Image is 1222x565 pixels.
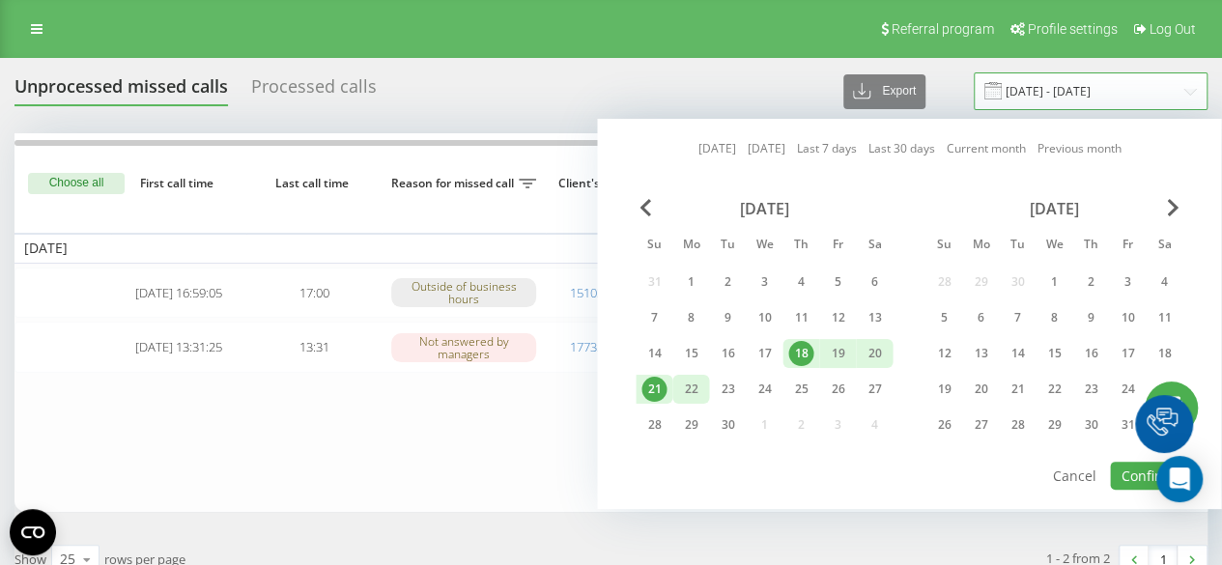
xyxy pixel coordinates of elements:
[825,377,850,402] div: 26
[946,139,1025,157] a: Current month
[968,341,993,366] div: 13
[672,268,709,297] div: Mon Sep 1, 2025
[1072,268,1109,297] div: Thu Oct 2, 2025
[999,339,1036,368] div: Tue Oct 14, 2025
[636,375,672,404] div: Sun Sep 21, 2025
[391,333,536,362] div: Not answered by managers
[1151,269,1177,295] div: 4
[570,284,644,301] a: 15103967226
[925,303,962,332] div: Sun Oct 5, 2025
[1110,462,1182,490] button: Confirm
[636,410,672,439] div: Sun Sep 28, 2025
[1072,410,1109,439] div: Thu Oct 30, 2025
[1005,341,1030,366] div: 14
[555,176,654,191] span: Client's number
[678,269,703,295] div: 1
[1036,339,1072,368] div: Wed Oct 15, 2025
[1041,269,1066,295] div: 1
[678,377,703,402] div: 22
[1005,412,1030,438] div: 28
[819,268,856,297] div: Fri Sep 5, 2025
[709,375,746,404] div: Tue Sep 23, 2025
[752,305,777,330] div: 10
[862,269,887,295] div: 6
[713,232,742,261] abbr: Tuesday
[825,305,850,330] div: 12
[1109,303,1146,332] div: Fri Oct 10, 2025
[1115,412,1140,438] div: 31
[968,377,993,402] div: 20
[929,232,958,261] abbr: Sunday
[825,341,850,366] div: 19
[1151,305,1177,330] div: 11
[931,305,956,330] div: 5
[1078,305,1103,330] div: 9
[962,303,999,332] div: Mon Oct 6, 2025
[823,232,852,261] abbr: Friday
[715,269,740,295] div: 2
[788,269,813,295] div: 4
[1042,462,1107,490] button: Cancel
[862,341,887,366] div: 20
[1076,232,1105,261] abbr: Thursday
[925,339,962,368] div: Sun Oct 12, 2025
[391,278,536,307] div: Outside of business hours
[1036,410,1072,439] div: Wed Oct 29, 2025
[1041,412,1066,438] div: 29
[678,305,703,330] div: 8
[856,339,893,368] div: Sat Sep 20, 2025
[867,139,934,157] a: Last 30 days
[1039,232,1068,261] abbr: Wednesday
[678,341,703,366] div: 15
[709,268,746,297] div: Tue Sep 2, 2025
[1109,410,1146,439] div: Fri Oct 31, 2025
[1109,339,1146,368] div: Fri Oct 17, 2025
[788,305,813,330] div: 11
[1005,377,1030,402] div: 21
[641,412,667,438] div: 28
[843,74,925,109] button: Export
[925,410,962,439] div: Sun Oct 26, 2025
[1150,21,1196,37] span: Log Out
[819,375,856,404] div: Fri Sep 26, 2025
[14,76,228,106] div: Unprocessed missed calls
[925,375,962,404] div: Sun Oct 19, 2025
[962,339,999,368] div: Mon Oct 13, 2025
[825,269,850,295] div: 5
[262,176,366,191] span: Last call time
[251,76,377,106] div: Processed calls
[786,232,815,261] abbr: Thursday
[1146,268,1182,297] div: Sat Oct 4, 2025
[1036,375,1072,404] div: Wed Oct 22, 2025
[1146,303,1182,332] div: Sat Oct 11, 2025
[788,341,813,366] div: 18
[709,410,746,439] div: Tue Sep 30, 2025
[636,339,672,368] div: Sun Sep 14, 2025
[892,21,994,37] span: Referral program
[746,303,782,332] div: Wed Sep 10, 2025
[1078,341,1103,366] div: 16
[1041,377,1066,402] div: 22
[715,412,740,438] div: 30
[639,232,668,261] abbr: Sunday
[391,176,519,191] span: Reason for missed call
[746,339,782,368] div: Wed Sep 17, 2025
[636,303,672,332] div: Sun Sep 7, 2025
[715,341,740,366] div: 16
[1036,268,1072,297] div: Wed Oct 1, 2025
[747,139,784,157] a: [DATE]
[1151,341,1177,366] div: 18
[715,377,740,402] div: 23
[782,339,819,368] div: Thu Sep 18, 2025
[999,303,1036,332] div: Tue Oct 7, 2025
[709,339,746,368] div: Tue Sep 16, 2025
[672,410,709,439] div: Mon Sep 29, 2025
[1109,375,1146,404] div: Fri Oct 24, 2025
[709,303,746,332] div: Tue Sep 9, 2025
[570,338,644,355] a: 17732398782
[1167,199,1179,216] span: Next Month
[1037,139,1121,157] a: Previous month
[752,269,777,295] div: 3
[676,232,705,261] abbr: Monday
[1078,412,1103,438] div: 30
